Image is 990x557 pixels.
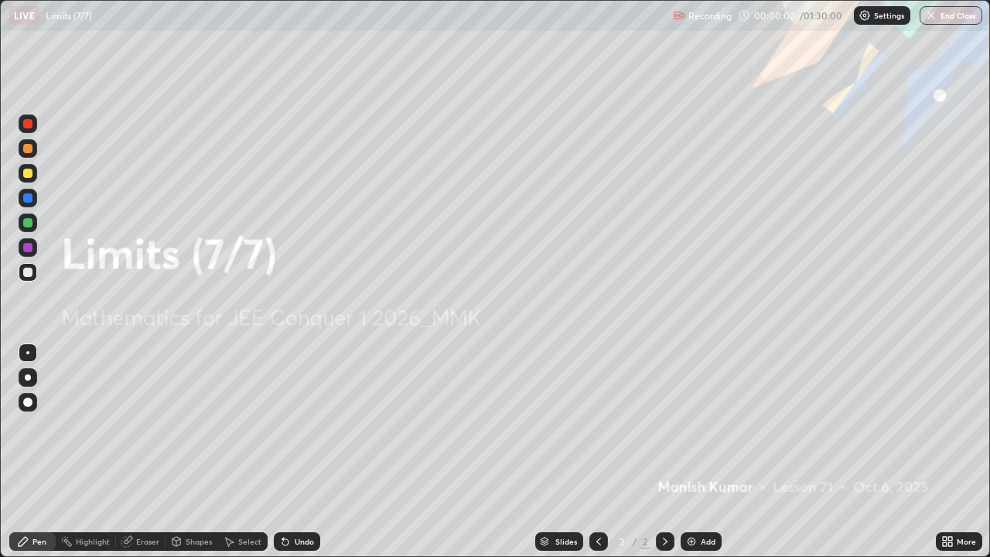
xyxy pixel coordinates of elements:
p: Limits (7/7) [46,9,92,22]
img: add-slide-button [685,535,698,548]
div: Undo [295,538,314,545]
div: Shapes [186,538,212,545]
div: 2 [614,537,630,546]
div: Select [238,538,261,545]
div: / [633,537,637,546]
div: Add [701,538,715,545]
div: Pen [32,538,46,545]
div: Eraser [136,538,159,545]
p: LIVE [14,9,35,22]
button: End Class [920,6,982,25]
div: Slides [555,538,577,545]
div: More [957,538,976,545]
img: class-settings-icons [859,9,871,22]
p: Recording [688,10,732,22]
img: end-class-cross [925,9,937,22]
div: 2 [640,535,650,548]
img: recording.375f2c34.svg [673,9,685,22]
p: Settings [874,12,904,19]
div: Highlight [76,538,110,545]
